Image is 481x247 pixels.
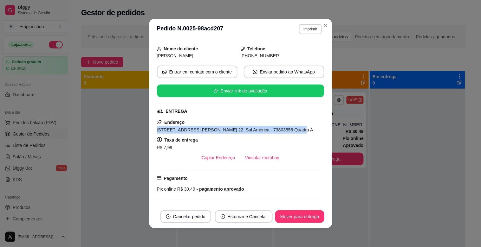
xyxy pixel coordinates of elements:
[157,145,172,150] span: R$ 7,99
[164,46,198,51] strong: Nome do cliente
[157,127,313,132] span: [STREET_ADDRESS][PERSON_NAME] 22, Sul América - 73803556 Quadra A
[162,70,167,74] span: whats-app
[160,210,211,223] button: close-circleCancelar pedido
[240,151,284,164] button: Vincular motoboy
[166,214,171,219] span: close-circle
[176,187,195,192] span: R$ 30,49
[157,53,193,58] span: [PERSON_NAME]
[197,151,240,164] button: Copiar Endereço
[157,66,237,78] button: whats-appEntrar em contato com o cliente
[157,85,324,97] button: starEnviar link de avaliação
[165,137,198,142] strong: Taxa de entrega
[157,119,162,124] span: pushpin
[166,108,187,115] div: ENTREGA
[248,46,266,51] strong: Telefone
[241,47,245,51] span: phone
[164,176,188,181] strong: Pagamento
[221,214,225,219] span: close-circle
[253,70,257,74] span: whats-app
[321,20,331,30] button: Close
[195,187,244,192] span: - pagamento aprovado
[241,53,281,58] span: [PHONE_NUMBER]
[157,176,161,180] span: credit-card
[299,24,322,34] button: Imprimir
[275,210,324,223] button: Mover para entrega
[214,89,218,93] span: star
[244,66,324,78] button: whats-appEnviar pedido ao WhatsApp
[215,210,273,223] button: close-circleEstornar e Cancelar
[165,120,185,125] strong: Endereço
[157,187,176,192] span: Pix online
[157,47,161,51] span: user
[157,137,162,142] span: dollar
[157,24,224,34] h3: Pedido N. 0025-98acd207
